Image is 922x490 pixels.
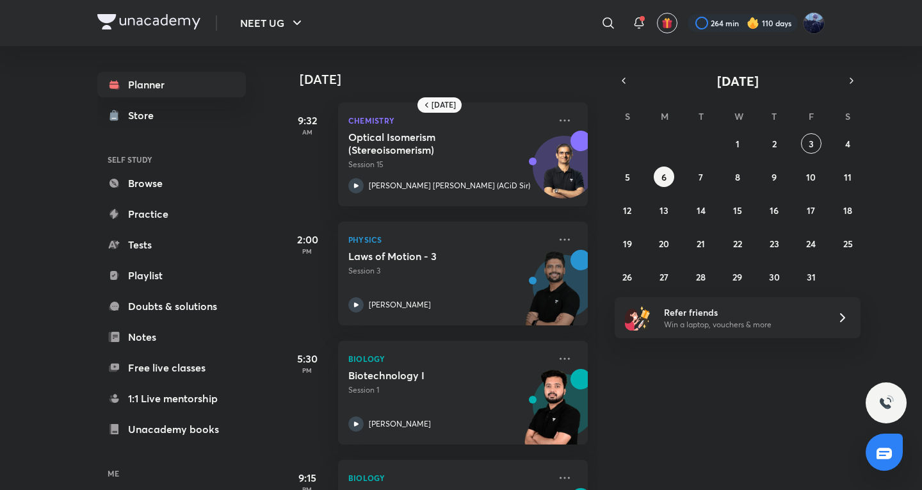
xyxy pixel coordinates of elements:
img: ttu [878,395,894,411]
h5: Laws of Motion - 3 [348,250,508,263]
button: October 2, 2025 [764,133,784,154]
abbr: October 17, 2025 [807,204,815,216]
button: October 18, 2025 [837,200,858,220]
p: [PERSON_NAME] [PERSON_NAME] (ACiD Sir) [369,180,530,192]
abbr: October 26, 2025 [622,271,632,283]
p: Biology [348,470,549,486]
button: [DATE] [633,72,843,90]
button: avatar [657,13,677,33]
a: Store [97,102,246,128]
h6: [DATE] [432,100,456,110]
abbr: Friday [809,110,814,122]
h4: [DATE] [300,72,601,87]
a: 1:1 Live mentorship [97,386,246,411]
abbr: October 18, 2025 [843,204,852,216]
abbr: October 11, 2025 [844,171,852,183]
button: October 6, 2025 [654,167,674,187]
abbr: October 7, 2025 [699,171,703,183]
a: Practice [97,201,246,227]
abbr: October 25, 2025 [843,238,853,250]
abbr: October 28, 2025 [696,271,706,283]
a: Browse [97,170,246,196]
button: October 11, 2025 [837,167,858,187]
abbr: October 5, 2025 [625,171,630,183]
button: October 26, 2025 [617,266,638,287]
a: Company Logo [97,14,200,33]
p: PM [282,366,333,374]
p: Session 15 [348,159,549,170]
abbr: October 8, 2025 [735,171,740,183]
abbr: October 6, 2025 [661,171,667,183]
button: October 27, 2025 [654,266,674,287]
abbr: Tuesday [699,110,704,122]
abbr: October 14, 2025 [697,204,706,216]
button: October 25, 2025 [837,233,858,254]
abbr: October 30, 2025 [769,271,780,283]
h6: Refer friends [664,306,821,319]
button: October 30, 2025 [764,266,784,287]
abbr: Wednesday [734,110,743,122]
p: Biology [348,351,549,366]
p: Session 3 [348,265,549,277]
button: October 13, 2025 [654,200,674,220]
a: Doubts & solutions [97,293,246,319]
h5: 2:00 [282,232,333,247]
button: October 15, 2025 [727,200,748,220]
button: October 16, 2025 [764,200,784,220]
img: Avatar [533,143,595,204]
button: October 22, 2025 [727,233,748,254]
abbr: Monday [661,110,668,122]
h5: Biotechnology I [348,369,508,382]
p: [PERSON_NAME] [369,299,431,311]
h5: 5:30 [282,351,333,366]
h6: ME [97,462,246,484]
button: October 24, 2025 [801,233,821,254]
abbr: October 2, 2025 [772,138,777,150]
abbr: October 4, 2025 [845,138,850,150]
abbr: October 22, 2025 [733,238,742,250]
a: Planner [97,72,246,97]
a: Notes [97,324,246,350]
abbr: October 1, 2025 [736,138,740,150]
button: October 5, 2025 [617,167,638,187]
button: October 1, 2025 [727,133,748,154]
button: October 31, 2025 [801,266,821,287]
button: October 8, 2025 [727,167,748,187]
p: PM [282,247,333,255]
button: October 12, 2025 [617,200,638,220]
abbr: October 27, 2025 [659,271,668,283]
abbr: October 12, 2025 [623,204,631,216]
abbr: October 19, 2025 [623,238,632,250]
p: AM [282,128,333,136]
img: Company Logo [97,14,200,29]
p: Session 1 [348,384,549,396]
p: Chemistry [348,113,549,128]
abbr: October 20, 2025 [659,238,669,250]
h6: SELF STUDY [97,149,246,170]
abbr: October 3, 2025 [809,138,814,150]
button: October 14, 2025 [691,200,711,220]
p: Win a laptop, vouchers & more [664,319,821,331]
div: Store [128,108,161,123]
button: October 9, 2025 [764,167,784,187]
abbr: Sunday [625,110,630,122]
abbr: Thursday [772,110,777,122]
button: October 19, 2025 [617,233,638,254]
img: referral [625,305,651,331]
button: October 3, 2025 [801,133,821,154]
abbr: October 9, 2025 [772,171,777,183]
button: October 17, 2025 [801,200,821,220]
abbr: Saturday [845,110,850,122]
img: streak [747,17,759,29]
img: unacademy [517,250,588,338]
abbr: October 29, 2025 [732,271,742,283]
abbr: October 24, 2025 [806,238,816,250]
button: October 28, 2025 [691,266,711,287]
img: avatar [661,17,673,29]
p: [PERSON_NAME] [369,418,431,430]
button: October 23, 2025 [764,233,784,254]
abbr: October 13, 2025 [659,204,668,216]
a: Free live classes [97,355,246,380]
button: October 4, 2025 [837,133,858,154]
img: unacademy [517,369,588,457]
